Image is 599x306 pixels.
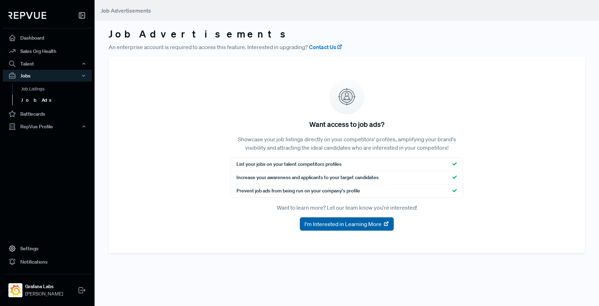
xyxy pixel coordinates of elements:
[236,187,360,195] span: Prevent job ads from being run on your company's profile
[3,274,92,300] a: Grafana LabsGrafana Labs[PERSON_NAME]
[3,70,92,82] button: Jobs
[236,174,379,181] span: Increase your awareness and applicants to your target candidates
[3,45,92,58] a: Sales Org Health
[25,290,63,298] span: [PERSON_NAME]
[109,28,585,40] h3: Job Advertisements
[230,203,463,212] p: Want to learn more? Let our team know you're interested!
[12,83,101,95] a: Job Listings
[300,217,394,231] button: I'm Interested in Learning More
[3,242,92,255] a: Settings
[309,120,384,128] h5: Want access to job ads?
[309,43,343,51] a: Contact Us
[3,121,92,132] button: RepVue Profile
[25,283,63,290] strong: Grafana Labs
[101,7,151,14] span: Job Advertisements
[109,43,585,51] p: An enterprise account is required to access this feature. Interested in upgrading?
[3,107,92,121] a: Battlecards
[236,161,342,168] span: List your jobs on your talent competitors profiles
[3,255,92,268] a: Notifications
[3,31,92,45] a: Dashboard
[230,135,463,152] p: Showcase your job listings directly on your competitors' profiles, amplifying your brand's visibi...
[10,285,21,296] img: Grafana Labs
[304,220,381,228] span: I'm Interested in Learning More
[8,12,46,19] img: RepVue
[12,95,101,106] a: Job Ads
[3,58,92,70] button: Talent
